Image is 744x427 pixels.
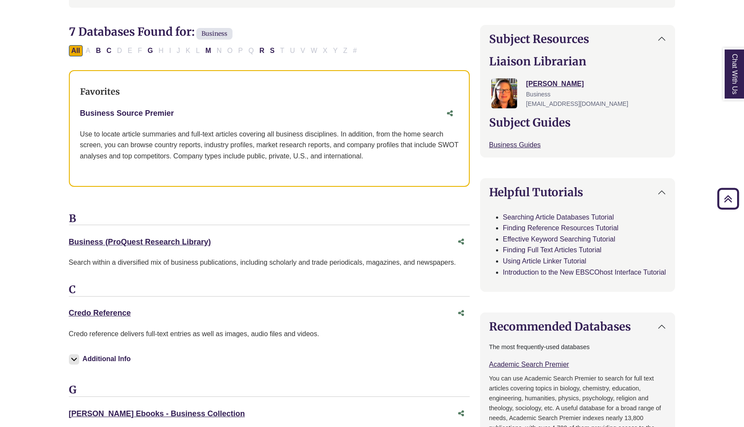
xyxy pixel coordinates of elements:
[145,45,155,56] button: Filter Results G
[93,45,104,56] button: Filter Results B
[453,234,470,250] button: Share this database
[453,305,470,322] button: Share this database
[69,284,470,297] h3: C
[203,45,214,56] button: Filter Results M
[503,213,614,221] a: Searching Article Databases Tutorial
[453,405,470,422] button: Share this database
[69,213,470,226] h3: B
[480,179,675,206] button: Helpful Tutorials
[480,25,675,53] button: Subject Resources
[526,80,584,87] a: [PERSON_NAME]
[69,45,83,56] button: All
[503,246,601,254] a: Finding Full Text Articles Tutorial
[491,78,517,108] img: Jessica Moore
[69,238,211,246] a: Business (ProQuest Research Library)
[267,45,277,56] button: Filter Results S
[503,257,586,265] a: Using Article Linker Tutorial
[257,45,267,56] button: Filter Results R
[489,342,666,352] p: The most frequently-used databases
[489,141,541,149] a: Business Guides
[503,269,666,276] a: Introduction to the New EBSCOhost Interface Tutorial
[489,116,666,129] h2: Subject Guides
[69,384,470,397] h3: G
[69,409,245,418] a: [PERSON_NAME] Ebooks - Business Collection
[480,313,675,340] button: Recommended Databases
[69,25,195,39] span: 7 Databases Found for:
[714,193,742,204] a: Back to Top
[80,87,459,97] h3: Favorites
[526,91,551,98] span: Business
[441,105,459,122] button: Share this database
[489,55,666,68] h2: Liaison Librarian
[69,309,131,317] a: Credo Reference
[80,109,174,118] a: Business Source Premier
[69,46,360,54] div: Alpha-list to filter by first letter of database name
[69,328,470,340] p: Credo reference delivers full-text entries as well as images, audio files and videos.
[69,353,133,365] button: Additional Info
[526,100,628,107] span: [EMAIL_ADDRESS][DOMAIN_NAME]
[503,235,615,243] a: Effective Keyword Searching Tutorial
[104,45,114,56] button: Filter Results C
[489,361,569,368] a: Academic Search Premier
[69,257,470,268] p: Search within a diversified mix of business publications, including scholarly and trade periodica...
[503,224,619,232] a: Finding Reference Resources Tutorial
[196,28,232,40] span: Business
[80,129,459,162] div: Use to locate article summaries and full-text articles covering all business disciplines. In addi...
